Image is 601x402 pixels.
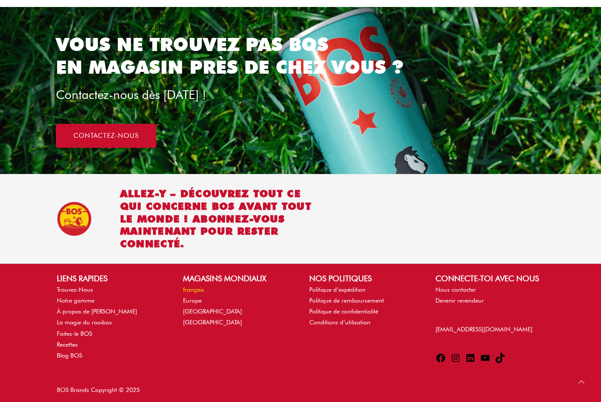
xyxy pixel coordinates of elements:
[309,319,370,326] a: Conditions d’utilisation
[57,285,166,361] nav: LIENS RAPIDES
[183,285,292,329] nav: MAGASINS MONDIAUX
[309,286,366,293] a: Politique d’expédition
[309,273,418,285] h2: NOS POLITIQUES
[183,273,292,285] h2: MAGASINS MONDIAUX
[435,297,484,304] a: Devenir revendeur
[57,330,92,337] a: Faites-le BOS
[48,385,301,396] div: BOS Brands Copyright © 2025
[309,297,384,304] a: Politique de remboursement
[57,202,92,237] img: BOS Ice Tea
[57,286,93,293] a: Trouvez-Nous
[309,285,418,329] nav: NOS POLITIQUES
[435,286,476,293] a: Nous contacter
[56,34,545,79] h2: Vous ne trouvez pas BOS en magasin près de chez vous ?
[57,273,166,285] h2: LIENS RAPIDES
[435,273,544,285] h2: Connecte-toi avec nous
[73,133,139,140] span: Contactez-nous
[183,297,202,304] a: Europe
[57,297,94,304] a: Notre gamme
[309,308,378,315] a: Politique de confidentialité
[57,308,137,315] a: À propos de [PERSON_NAME]
[56,88,343,103] h3: Contactez-nous dès [DATE] !
[435,326,532,333] a: [EMAIL_ADDRESS][DOMAIN_NAME]
[183,308,242,315] a: [GEOGRAPHIC_DATA]
[183,319,242,326] a: [GEOGRAPHIC_DATA]
[56,124,156,148] a: Contactez-nous
[57,341,78,348] a: Recettes
[120,188,319,251] h2: Allez-y – découvrez tout ce qui concerne BOS avant tout le monde ! Abonnez-vous maintenant pour r...
[57,319,112,326] a: La magie du rooibos
[183,286,204,293] a: français
[435,285,544,307] nav: Connecte-toi avec nous
[57,352,82,359] a: Blog BOS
